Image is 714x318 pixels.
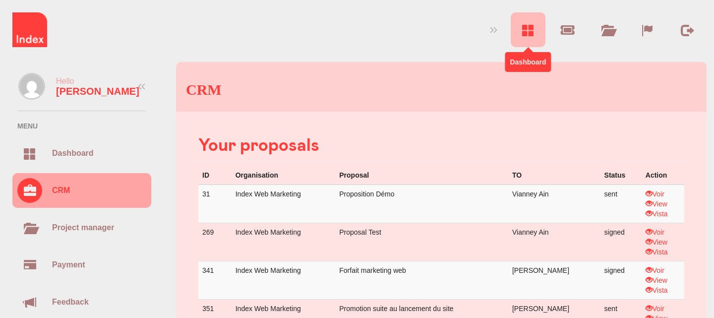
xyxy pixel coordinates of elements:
[198,261,232,299] td: 341
[232,223,336,261] td: Index Web Marketing
[642,166,684,185] th: Action
[12,210,151,245] a: Project manager
[335,223,508,261] td: Proposal Test
[335,261,508,299] td: Forfait marketing web
[646,238,667,246] a: View
[508,185,600,223] td: Vianney Ain
[52,185,70,196] div: CRM
[232,185,336,223] td: Index Web Marketing
[600,261,642,299] td: signed
[186,81,222,98] h1: CRM
[56,77,74,85] span: Hello
[198,223,232,261] td: 269
[52,148,94,159] div: Dashboard
[12,248,151,282] a: Payment
[646,200,667,208] a: View
[646,276,667,284] a: View
[12,136,151,171] a: Dashboard
[52,297,89,308] div: Feedback
[508,261,600,299] td: [PERSON_NAME]
[508,223,600,261] td: Vianney Ain
[52,259,85,271] div: Payment
[646,266,664,274] a: Voir
[646,305,664,313] a: Voir
[646,228,664,236] a: Voir
[52,222,114,234] div: Project manager
[335,185,508,223] td: Proposition Démo
[232,261,336,299] td: Index Web Marketing
[232,166,336,185] th: Organisation
[198,166,232,185] th: ID
[198,185,232,223] td: 31
[7,111,156,131] div: Menu
[508,166,600,185] th: TO
[505,52,551,72] div: Dashboard
[600,166,642,185] th: Status
[600,223,642,261] td: signed
[12,173,151,208] a: CRM
[12,12,47,47] img: iwm-logo-2018.png
[56,86,139,96] div: [PERSON_NAME]
[600,185,642,223] td: sent
[646,210,668,218] a: Vista
[646,190,664,198] a: Voir
[646,248,668,256] a: Vista
[646,286,668,294] a: Vista
[191,136,692,161] h2: Your proposals
[335,166,508,185] th: Proposal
